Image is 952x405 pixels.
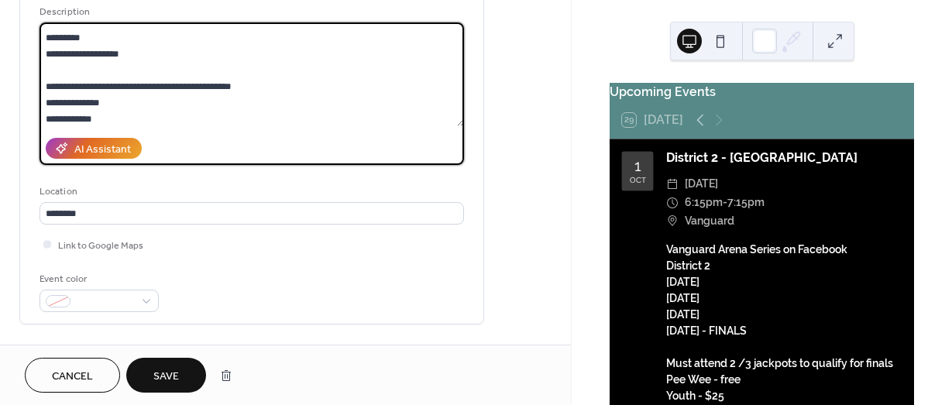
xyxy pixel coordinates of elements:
div: Location [40,184,461,200]
span: Save [153,369,179,385]
button: Save [126,358,206,393]
span: Date and time [40,343,108,359]
span: Link to Google Maps [58,238,143,254]
div: Oct [630,177,646,184]
span: 6:15pm [685,194,723,212]
button: AI Assistant [46,138,142,159]
div: Description [40,4,461,20]
span: Cancel [52,369,93,385]
div: ​ [666,212,679,231]
button: Cancel [25,358,120,393]
div: District 2 - [GEOGRAPHIC_DATA] [666,149,902,167]
div: 1 [634,158,641,173]
div: AI Assistant [74,142,131,158]
span: [DATE] [685,175,718,194]
span: Vanguard [685,212,734,231]
span: - [723,194,727,212]
span: 7:15pm [727,194,765,212]
div: ​ [666,175,679,194]
div: Upcoming Events [610,83,914,101]
div: ​ [666,194,679,212]
div: Event color [40,271,156,287]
